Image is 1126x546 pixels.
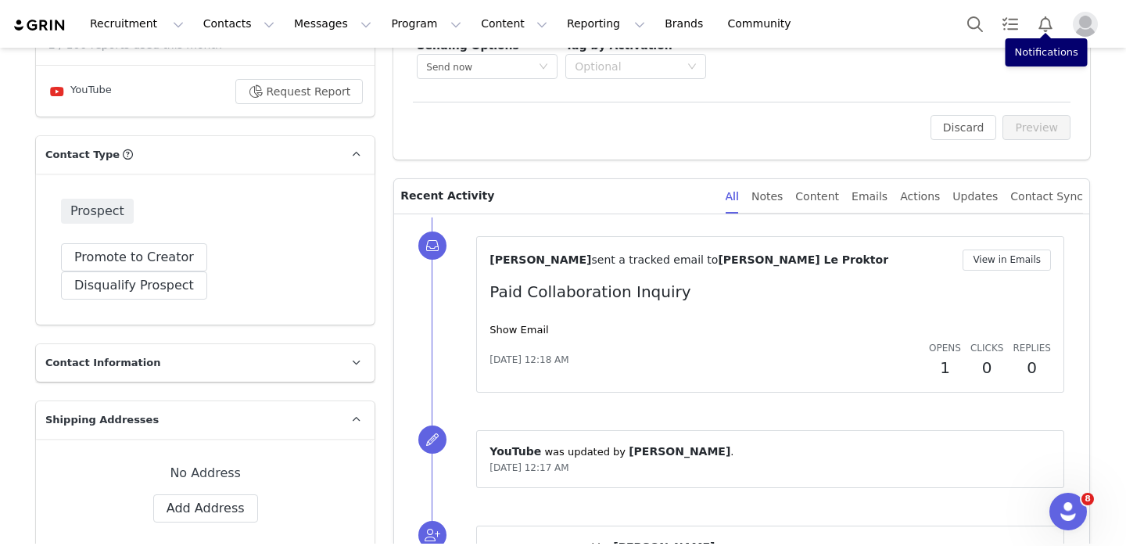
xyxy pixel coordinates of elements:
div: Emails [852,179,888,214]
button: Discard [931,115,997,140]
span: Contact Type [45,147,120,163]
button: Program [382,6,471,41]
span: [DATE] 12:17 AM [489,462,568,473]
div: Actions [900,179,940,214]
a: Community [719,6,808,41]
span: YouTube [489,445,541,458]
img: grin logo [13,18,67,33]
div: Contact Sync [1010,179,1083,214]
p: ⁨ ⁩ was updated by ⁨ ⁩. [489,444,1051,460]
i: icon: down [539,62,548,73]
button: Search [958,6,992,41]
i: icon: down [687,62,697,73]
div: YouTube [48,82,112,101]
body: Rich Text Area. Press ALT-0 for help. [13,13,642,30]
h2: 0 [1013,356,1051,379]
span: [PERSON_NAME] [629,445,730,458]
button: Disqualify Prospect [61,271,207,300]
a: Tasks [993,6,1027,41]
span: Clicks [970,343,1003,354]
iframe: Intercom live chat [1049,493,1087,530]
button: Contacts [194,6,284,41]
a: Brands [655,6,717,41]
button: Add Address [153,494,258,523]
span: [PERSON_NAME] [489,253,591,266]
button: Messages [285,6,381,41]
span: Sending Options [417,39,519,52]
button: Content [472,6,557,41]
div: Updates [952,179,998,214]
p: Recent Activity [400,179,712,214]
span: [DATE] 12:18 AM [489,353,568,367]
span: sent a tracked email to [591,253,718,266]
button: Profile [1063,12,1113,37]
span: Replies [1013,343,1051,354]
div: Optional [575,59,680,74]
div: Notes [751,179,783,214]
span: Prospect [61,199,134,224]
div: All [726,179,739,214]
button: Notifications [1028,6,1063,41]
p: Paid Collaboration Inquiry [489,280,1051,304]
div: Content [795,179,839,214]
span: Shipping Addresses [45,412,159,428]
a: Show Email [489,324,548,336]
button: Preview [1002,115,1070,140]
h2: 0 [970,356,1003,379]
div: No Address [61,464,350,483]
button: Promote to Creator [61,243,207,271]
span: [PERSON_NAME] Le Proktor [718,253,888,266]
span: Opens [929,343,961,354]
button: View in Emails [963,250,1051,271]
button: Reporting [558,6,654,41]
h2: 1 [929,356,961,379]
span: 8 [1081,493,1094,505]
button: Request Report [235,79,364,104]
span: Contact Information [45,355,160,371]
span: Send now [426,62,472,73]
img: placeholder-profile.jpg [1073,12,1098,37]
button: Recruitment [81,6,193,41]
span: Tag by Activation [565,39,672,52]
